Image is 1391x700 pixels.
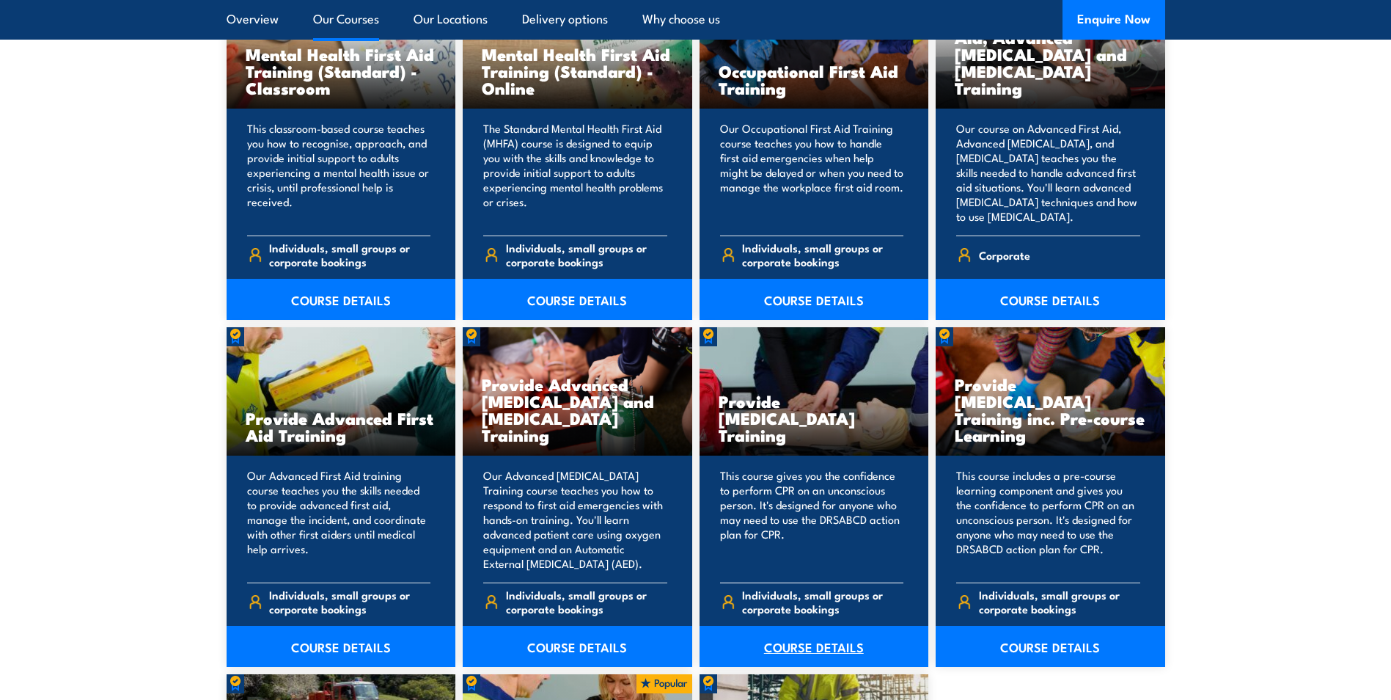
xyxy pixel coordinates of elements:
[247,468,431,571] p: Our Advanced First Aid training course teaches you the skills needed to provide advanced first ai...
[247,121,431,224] p: This classroom-based course teaches you how to recognise, approach, and provide initial support t...
[955,376,1146,443] h3: Provide [MEDICAL_DATA] Training inc. Pre-course Learning
[742,241,903,269] span: Individuals, small groups or corporate bookings
[700,626,929,667] a: COURSE DETAILS
[956,468,1140,571] p: This course includes a pre-course learning component and gives you the confidence to perform CPR ...
[700,279,929,320] a: COURSE DETAILS
[936,626,1165,667] a: COURSE DETAILS
[956,121,1140,224] p: Our course on Advanced First Aid, Advanced [MEDICAL_DATA], and [MEDICAL_DATA] teaches you the ski...
[246,45,437,96] h3: Mental Health First Aid Training (Standard) - Classroom
[506,588,667,616] span: Individuals, small groups or corporate bookings
[719,62,910,96] h3: Occupational First Aid Training
[742,588,903,616] span: Individuals, small groups or corporate bookings
[227,626,456,667] a: COURSE DETAILS
[720,121,904,224] p: Our Occupational First Aid Training course teaches you how to handle first aid emergencies when h...
[463,626,692,667] a: COURSE DETAILS
[227,279,456,320] a: COURSE DETAILS
[719,393,910,443] h3: Provide [MEDICAL_DATA] Training
[979,588,1140,616] span: Individuals, small groups or corporate bookings
[720,468,904,571] p: This course gives you the confidence to perform CPR on an unconscious person. It's designed for a...
[482,376,673,443] h3: Provide Advanced [MEDICAL_DATA] and [MEDICAL_DATA] Training
[483,121,667,224] p: The Standard Mental Health First Aid (MHFA) course is designed to equip you with the skills and k...
[269,588,430,616] span: Individuals, small groups or corporate bookings
[463,279,692,320] a: COURSE DETAILS
[482,45,673,96] h3: Mental Health First Aid Training (Standard) - Online
[506,241,667,269] span: Individuals, small groups or corporate bookings
[483,468,667,571] p: Our Advanced [MEDICAL_DATA] Training course teaches you how to respond to first aid emergencies w...
[979,244,1030,266] span: Corporate
[269,241,430,269] span: Individuals, small groups or corporate bookings
[955,12,1146,96] h3: Provide Advanced First Aid, Advanced [MEDICAL_DATA] and [MEDICAL_DATA] Training
[246,409,437,443] h3: Provide Advanced First Aid Training
[936,279,1165,320] a: COURSE DETAILS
